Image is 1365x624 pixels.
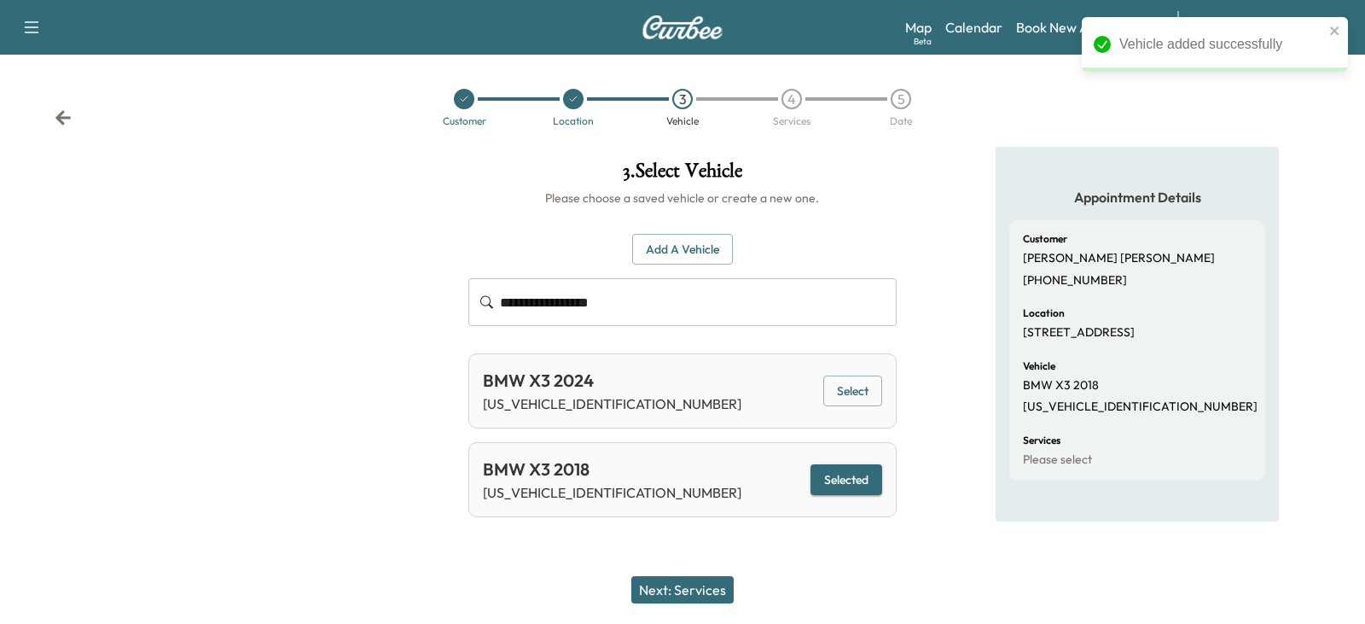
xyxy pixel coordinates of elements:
div: Date [890,116,912,126]
button: close [1329,24,1341,38]
div: 5 [891,89,911,109]
h6: Customer [1023,234,1067,244]
div: Customer [443,116,486,126]
h6: Location [1023,308,1065,318]
p: [STREET_ADDRESS] [1023,325,1135,341]
div: Back [55,109,72,126]
p: [PERSON_NAME] [PERSON_NAME] [1023,251,1215,266]
div: BMW X3 2018 [483,457,741,482]
p: Please select [1023,452,1092,468]
button: Selected [810,464,882,496]
h6: Please choose a saved vehicle or create a new one. [468,190,896,207]
div: BMW X3 2024 [483,368,741,394]
p: [US_VEHICLE_IDENTIFICATION_NUMBER] [483,482,741,503]
p: [US_VEHICLE_IDENTIFICATION_NUMBER] [1023,399,1258,415]
div: Vehicle [666,116,699,126]
p: BMW X3 2018 [1023,378,1099,394]
div: 3 [672,89,693,109]
h6: Services [1023,435,1060,446]
h5: Appointment Details [1009,188,1265,207]
h6: Vehicle [1023,361,1055,371]
div: Services [773,116,810,126]
button: Add a Vehicle [632,234,733,265]
div: 4 [781,89,802,109]
a: Calendar [945,17,1002,38]
p: [PHONE_NUMBER] [1023,273,1127,289]
a: Book New Appointment [1016,17,1160,38]
button: Next: Services [631,576,734,604]
button: Select [823,376,882,407]
img: Curbee Logo [642,15,723,39]
div: Location [553,116,594,126]
p: [US_VEHICLE_IDENTIFICATION_NUMBER] [483,394,741,414]
h1: 3 . Select Vehicle [468,160,896,190]
div: Vehicle added successfully [1119,34,1324,55]
a: MapBeta [905,17,932,38]
div: Beta [914,35,932,48]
